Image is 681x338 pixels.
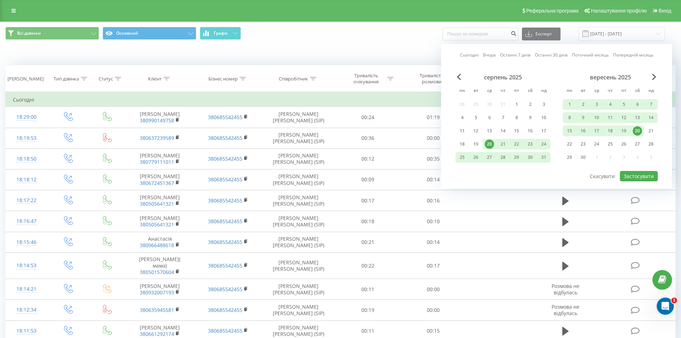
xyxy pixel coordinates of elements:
[471,113,480,122] div: 5
[126,253,194,279] td: [PERSON_NAME]( мама)
[471,153,480,162] div: 26
[510,126,523,136] div: пт 15 серп 2025 р.
[335,253,401,279] td: 00:22
[646,113,656,122] div: 14
[500,52,531,58] a: Останні 7 днів
[208,155,242,162] a: 380685542455
[619,113,628,122] div: 12
[565,100,574,109] div: 1
[401,107,466,128] td: 01:19
[140,134,174,141] a: 380637239589
[652,74,656,80] span: Next Month
[485,139,494,149] div: 20
[208,134,242,141] a: 380685542455
[510,152,523,163] div: пт 29 серп 2025 р.
[578,153,588,162] div: 30
[563,152,576,163] div: пн 29 вер 2025 р.
[455,152,469,163] div: пн 25 серп 2025 р.
[5,27,99,40] button: Всі дзвінки
[498,139,508,149] div: 21
[140,200,174,207] a: 380505641321
[262,253,335,279] td: [PERSON_NAME] [PERSON_NAME] (SIP)
[13,214,40,228] div: 18:16:47
[401,253,466,279] td: 00:17
[208,286,242,293] a: 380685542455
[483,139,496,150] div: ср 20 серп 2025 р.
[140,158,174,165] a: 380779111011
[401,190,466,211] td: 00:16
[537,126,551,136] div: нд 17 серп 2025 р.
[535,52,568,58] a: Останні 30 днів
[525,86,536,97] abbr: субота
[512,113,521,122] div: 8
[620,171,658,181] button: Застосувати
[483,112,496,123] div: ср 6 серп 2025 р.
[552,303,579,317] span: Розмова не відбулась
[483,52,496,58] a: Вчора
[537,112,551,123] div: нд 10 серп 2025 р.
[644,112,658,123] div: нд 14 вер 2025 р.
[13,235,40,249] div: 18:15:46
[578,139,588,149] div: 23
[457,74,461,80] span: Previous Month
[510,112,523,123] div: пт 8 серп 2025 р.
[657,298,674,315] iframe: Intercom live chat
[13,131,40,145] div: 18:19:53
[496,152,510,163] div: чт 28 серп 2025 р.
[590,126,603,136] div: ср 17 вер 2025 р.
[458,139,467,149] div: 18
[279,76,308,82] div: Співробітник
[401,148,466,169] td: 00:35
[262,169,335,190] td: [PERSON_NAME] [PERSON_NAME] (SIP)
[208,239,242,245] a: 380685542455
[13,173,40,187] div: 18:18:12
[578,100,588,109] div: 2
[523,152,537,163] div: сб 30 серп 2025 р.
[103,27,196,40] button: Основний
[401,232,466,253] td: 00:14
[539,153,548,162] div: 31
[613,52,653,58] a: Попередній місяць
[631,139,644,150] div: сб 27 вер 2025 р.
[148,76,162,82] div: Клієнт
[262,107,335,128] td: [PERSON_NAME] [PERSON_NAME] (SIP)
[483,126,496,136] div: ср 13 серп 2025 р.
[262,232,335,253] td: [PERSON_NAME] [PERSON_NAME] (SIP)
[606,100,615,109] div: 4
[644,139,658,150] div: нд 28 вер 2025 р.
[469,152,483,163] div: вт 26 серп 2025 р.
[526,8,579,14] span: Реферальна програма
[537,139,551,150] div: нд 24 серп 2025 р.
[603,139,617,150] div: чт 25 вер 2025 р.
[262,300,335,320] td: [PERSON_NAME] [PERSON_NAME] (SIP)
[633,100,642,109] div: 6
[606,113,615,122] div: 11
[126,211,194,232] td: [PERSON_NAME]
[262,128,335,148] td: [PERSON_NAME] [PERSON_NAME] (SIP)
[140,307,174,313] a: 380635945581
[537,99,551,110] div: нд 3 серп 2025 р.
[140,221,174,228] a: 380505641321
[619,126,628,136] div: 19
[335,107,401,128] td: 00:24
[671,298,677,303] span: 1
[13,194,40,207] div: 18:17:22
[646,86,656,97] abbr: неділя
[633,126,642,136] div: 20
[485,126,494,136] div: 13
[458,113,467,122] div: 4
[576,139,590,150] div: вт 23 вер 2025 р.
[262,279,335,300] td: [PERSON_NAME] [PERSON_NAME] (SIP)
[140,269,174,275] a: 380501570604
[335,232,401,253] td: 00:21
[631,99,644,110] div: сб 6 вер 2025 р.
[54,76,79,82] div: Тип дзвінка
[563,99,576,110] div: пн 1 вер 2025 р.
[335,279,401,300] td: 00:11
[498,86,508,97] abbr: четвер
[603,99,617,110] div: чт 4 вер 2025 р.
[631,112,644,123] div: сб 13 вер 2025 р.
[208,76,238,82] div: Бізнес номер
[498,153,508,162] div: 28
[458,153,467,162] div: 25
